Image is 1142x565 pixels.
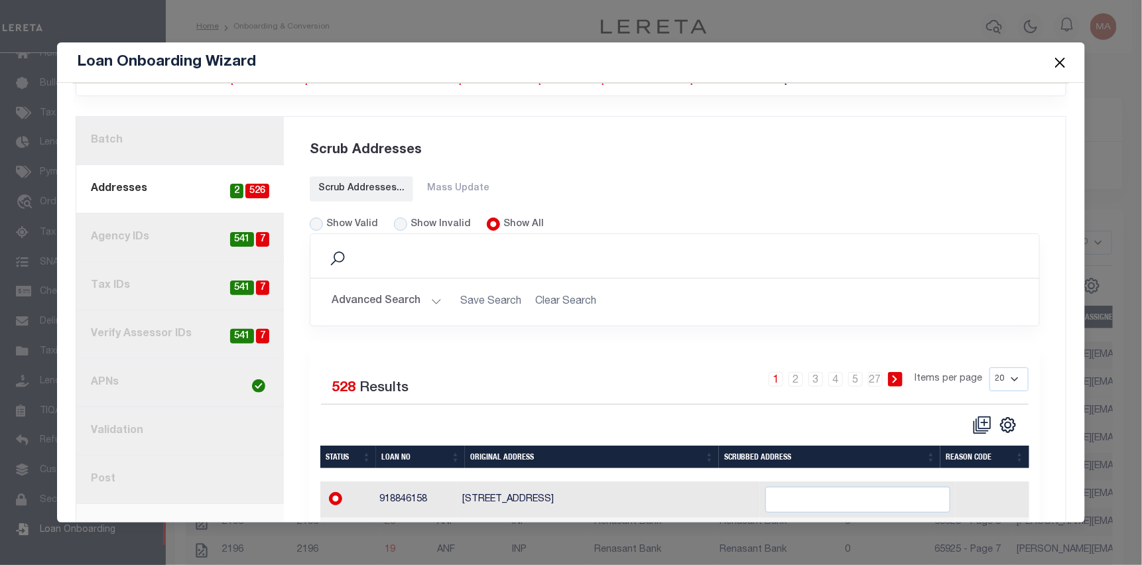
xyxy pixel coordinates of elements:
[77,53,256,72] h5: Loan Onboarding Wizard
[940,446,1029,468] th: Reason Code: activate to sort column ascending
[915,372,983,387] span: Items per page
[868,372,883,387] a: 27
[359,378,409,399] label: Results
[769,372,783,387] a: 1
[828,372,843,387] a: 4
[76,262,284,310] a: Tax IDs7541
[374,518,457,554] td: 933311159
[76,359,284,407] a: APNs
[256,281,269,296] span: 7
[808,372,823,387] a: 3
[458,481,760,518] td: [STREET_ADDRESS]
[230,281,254,296] span: 541
[76,214,284,262] a: Agency IDs7541
[374,481,457,518] td: 918846158
[458,518,760,554] td: [STREET_ADDRESS]
[76,407,284,456] a: Validation
[411,218,471,232] label: Show Invalid
[245,184,269,199] span: 526
[318,182,405,196] div: Scrub Addresses...
[310,125,1040,176] div: Scrub Addresses
[320,446,376,468] th: Status: activate to sort column ascending
[332,289,442,315] button: Advanced Search
[789,372,803,387] a: 2
[326,218,378,232] label: Show Valid
[76,165,284,214] a: Addresses5262
[230,184,243,199] span: 2
[848,372,863,387] a: 5
[252,379,265,393] img: check-icon-green.svg
[310,176,413,202] a: Scrub Addresses...
[256,329,269,344] span: 7
[1052,54,1069,71] button: Close
[465,446,719,468] th: Original Address: activate to sort column ascending
[719,446,940,468] th: Scrubbed Address: activate to sort column ascending
[256,232,269,247] span: 7
[230,232,254,247] span: 541
[76,456,284,504] a: Post
[376,446,465,468] th: Loan No: activate to sort column ascending
[76,117,284,165] a: Batch
[332,381,355,395] span: 528
[230,329,254,344] span: 541
[503,218,544,232] label: Show All
[76,310,284,359] a: Verify Assessor IDs7541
